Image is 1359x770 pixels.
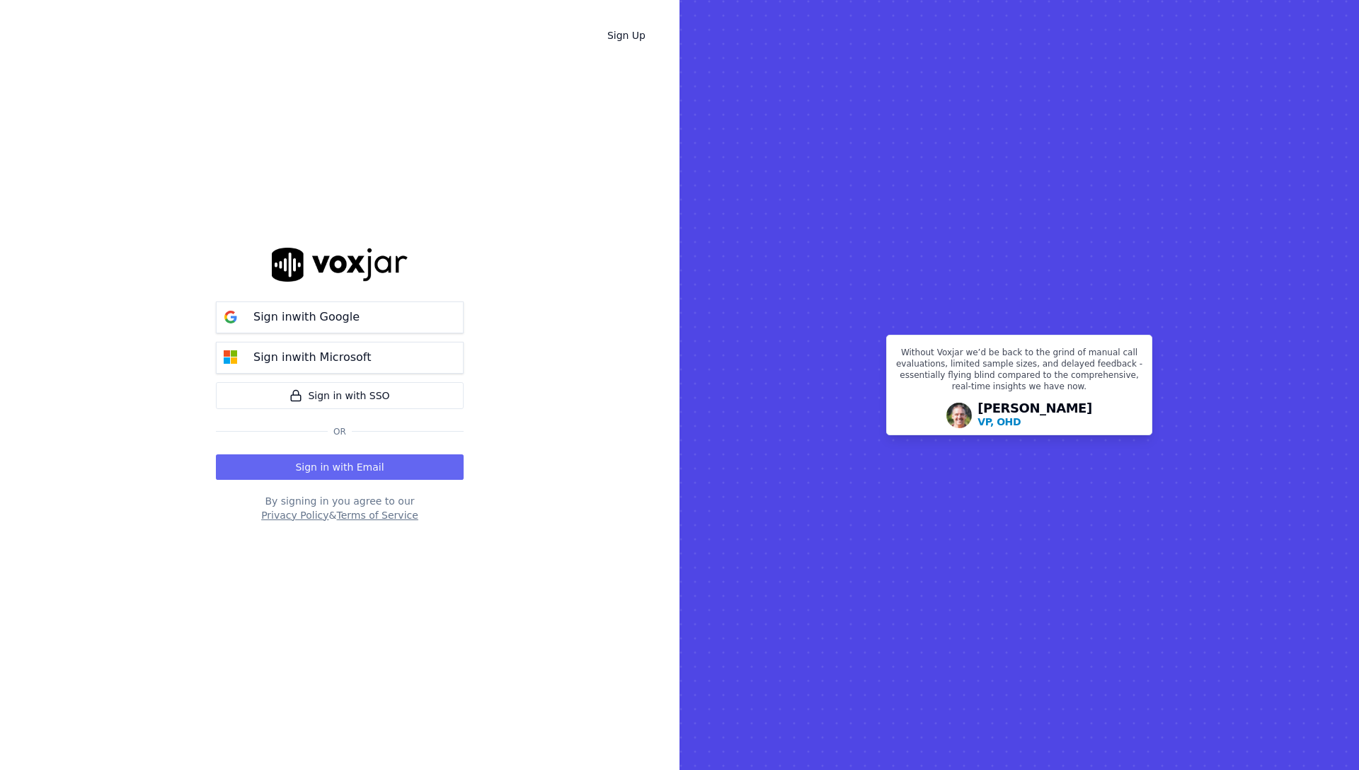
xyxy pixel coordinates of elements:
a: Sign Up [596,23,657,48]
button: Terms of Service [336,508,418,522]
p: Sign in with Microsoft [253,349,371,366]
span: Or [328,426,352,437]
button: Sign in with Email [216,454,464,480]
img: microsoft Sign in button [217,343,245,372]
a: Sign in with SSO [216,382,464,409]
img: logo [272,248,408,281]
button: Privacy Policy [261,508,328,522]
div: By signing in you agree to our & [216,494,464,522]
p: Without Voxjar we’d be back to the grind of manual call evaluations, limited sample sizes, and de... [895,347,1143,398]
div: [PERSON_NAME] [977,402,1092,429]
button: Sign inwith Microsoft [216,342,464,374]
p: VP, OHD [977,415,1021,429]
img: Avatar [946,403,972,428]
button: Sign inwith Google [216,301,464,333]
p: Sign in with Google [253,309,360,326]
img: google Sign in button [217,303,245,331]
